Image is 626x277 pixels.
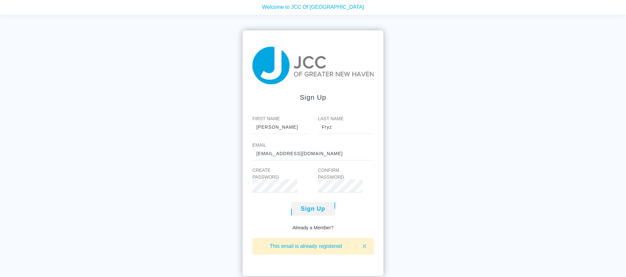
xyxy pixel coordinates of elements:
input: Smith [318,121,374,134]
input: johnny@email.com [252,147,374,160]
p: Welcome to JCC Of [GEOGRAPHIC_DATA] [5,1,621,9]
label: Create Password [252,167,297,181]
label: Last Name [318,115,374,122]
a: Already a Member? [292,224,334,232]
div: This email is already registered [252,238,374,254]
button: Close [356,238,373,254]
label: Confirm Password [318,167,363,181]
span: × [362,242,367,251]
label: First Name [252,115,308,122]
input: John [252,121,308,134]
div: Sign up [252,92,374,102]
img: taiji-logo.png [252,47,374,84]
label: Email [252,142,374,149]
button: Sign Up [291,202,335,216]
